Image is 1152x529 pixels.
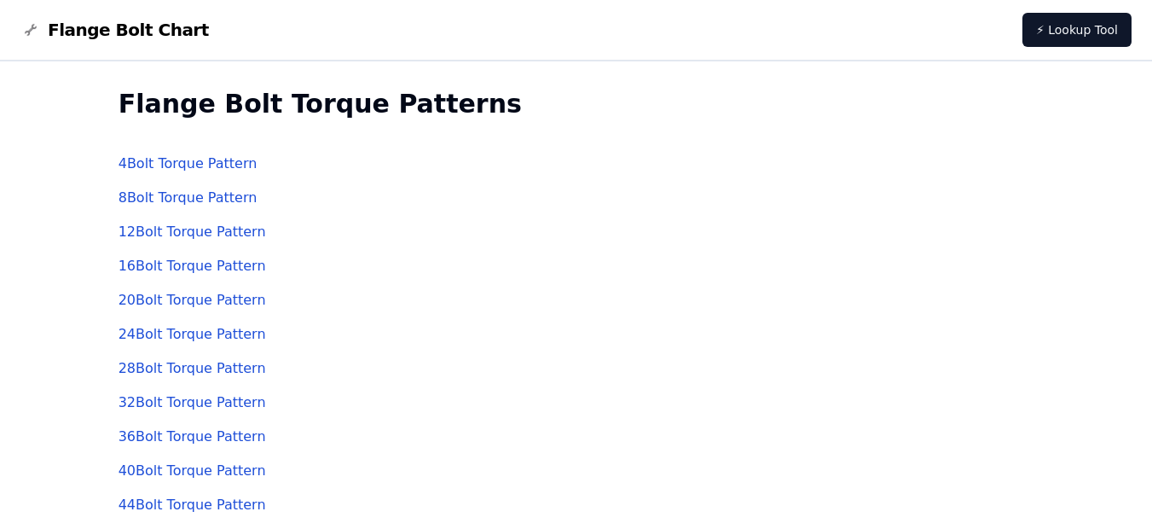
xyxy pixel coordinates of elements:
img: Flange Bolt Chart Logo [20,20,41,40]
a: Flange Bolt Chart LogoFlange Bolt Chart [20,18,209,42]
a: 40Bolt Torque Pattern [119,462,266,479]
a: 4Bolt Torque Pattern [119,155,258,171]
a: 36Bolt Torque Pattern [119,428,266,445]
a: 12Bolt Torque Pattern [119,224,266,240]
h2: Flange Bolt Torque Patterns [119,89,1034,119]
span: Flange Bolt Chart [48,18,209,42]
a: 28Bolt Torque Pattern [119,360,266,376]
a: 8Bolt Torque Pattern [119,189,258,206]
a: 24Bolt Torque Pattern [119,326,266,342]
a: 16Bolt Torque Pattern [119,258,266,274]
a: ⚡ Lookup Tool [1022,13,1132,47]
a: 32Bolt Torque Pattern [119,394,266,410]
a: 44Bolt Torque Pattern [119,497,266,513]
a: 20Bolt Torque Pattern [119,292,266,308]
